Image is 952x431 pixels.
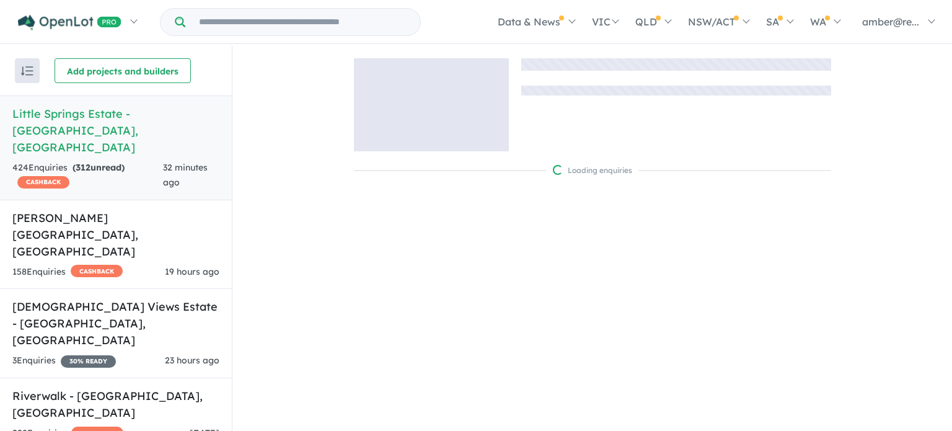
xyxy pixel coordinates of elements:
[17,176,69,189] span: CASHBACK
[12,298,219,349] h5: [DEMOGRAPHIC_DATA] Views Estate - [GEOGRAPHIC_DATA] , [GEOGRAPHIC_DATA]
[12,388,219,421] h5: Riverwalk - [GEOGRAPHIC_DATA] , [GEOGRAPHIC_DATA]
[12,353,116,368] div: 3 Enquir ies
[12,210,219,260] h5: [PERSON_NAME][GEOGRAPHIC_DATA] , [GEOGRAPHIC_DATA]
[553,164,632,177] div: Loading enquiries
[18,15,121,30] img: Openlot PRO Logo White
[188,9,418,35] input: Try estate name, suburb, builder or developer
[862,16,919,28] span: amber@re...
[12,105,219,156] h5: Little Springs Estate - [GEOGRAPHIC_DATA] , [GEOGRAPHIC_DATA]
[165,355,219,366] span: 23 hours ago
[12,161,163,190] div: 424 Enquir ies
[165,266,219,277] span: 19 hours ago
[73,162,125,173] strong: ( unread)
[55,58,191,83] button: Add projects and builders
[76,162,90,173] span: 312
[12,265,123,280] div: 158 Enquir ies
[71,265,123,277] span: CASHBACK
[21,66,33,76] img: sort.svg
[163,162,208,188] span: 32 minutes ago
[61,355,116,368] span: 30 % READY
